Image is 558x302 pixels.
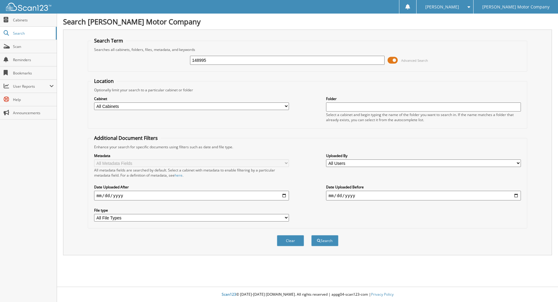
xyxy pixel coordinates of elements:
[94,184,289,190] label: Date Uploaded After
[528,273,558,302] iframe: Chat Widget
[311,235,338,246] button: Search
[222,292,236,297] span: Scan123
[175,173,182,178] a: here
[13,44,54,49] span: Scan
[91,78,117,84] legend: Location
[326,153,521,158] label: Uploaded By
[91,87,524,93] div: Optionally limit your search to a particular cabinet or folder
[482,5,550,9] span: [PERSON_NAME] Motor Company
[13,84,49,89] span: User Reports
[94,191,289,200] input: start
[13,57,54,62] span: Reminders
[94,96,289,101] label: Cabinet
[401,58,428,63] span: Advanced Search
[94,168,289,178] div: All metadata fields are searched by default. Select a cabinet with metadata to enable filtering b...
[94,208,289,213] label: File type
[6,3,51,11] img: scan123-logo-white.svg
[13,110,54,115] span: Announcements
[326,184,521,190] label: Date Uploaded Before
[91,135,161,141] legend: Additional Document Filters
[94,153,289,158] label: Metadata
[91,37,126,44] legend: Search Term
[371,292,394,297] a: Privacy Policy
[326,96,521,101] label: Folder
[13,97,54,102] span: Help
[57,287,558,302] div: © [DATE]-[DATE] [DOMAIN_NAME]. All rights reserved | appg04-scan123-com |
[13,17,54,23] span: Cabinets
[425,5,459,9] span: [PERSON_NAME]
[91,47,524,52] div: Searches all cabinets, folders, files, metadata, and keywords
[13,71,54,76] span: Bookmarks
[91,144,524,149] div: Enhance your search for specific documents using filters such as date and file type.
[326,191,521,200] input: end
[13,31,53,36] span: Search
[63,17,552,27] h1: Search [PERSON_NAME] Motor Company
[277,235,304,246] button: Clear
[326,112,521,122] div: Select a cabinet and begin typing the name of the folder you want to search in. If the name match...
